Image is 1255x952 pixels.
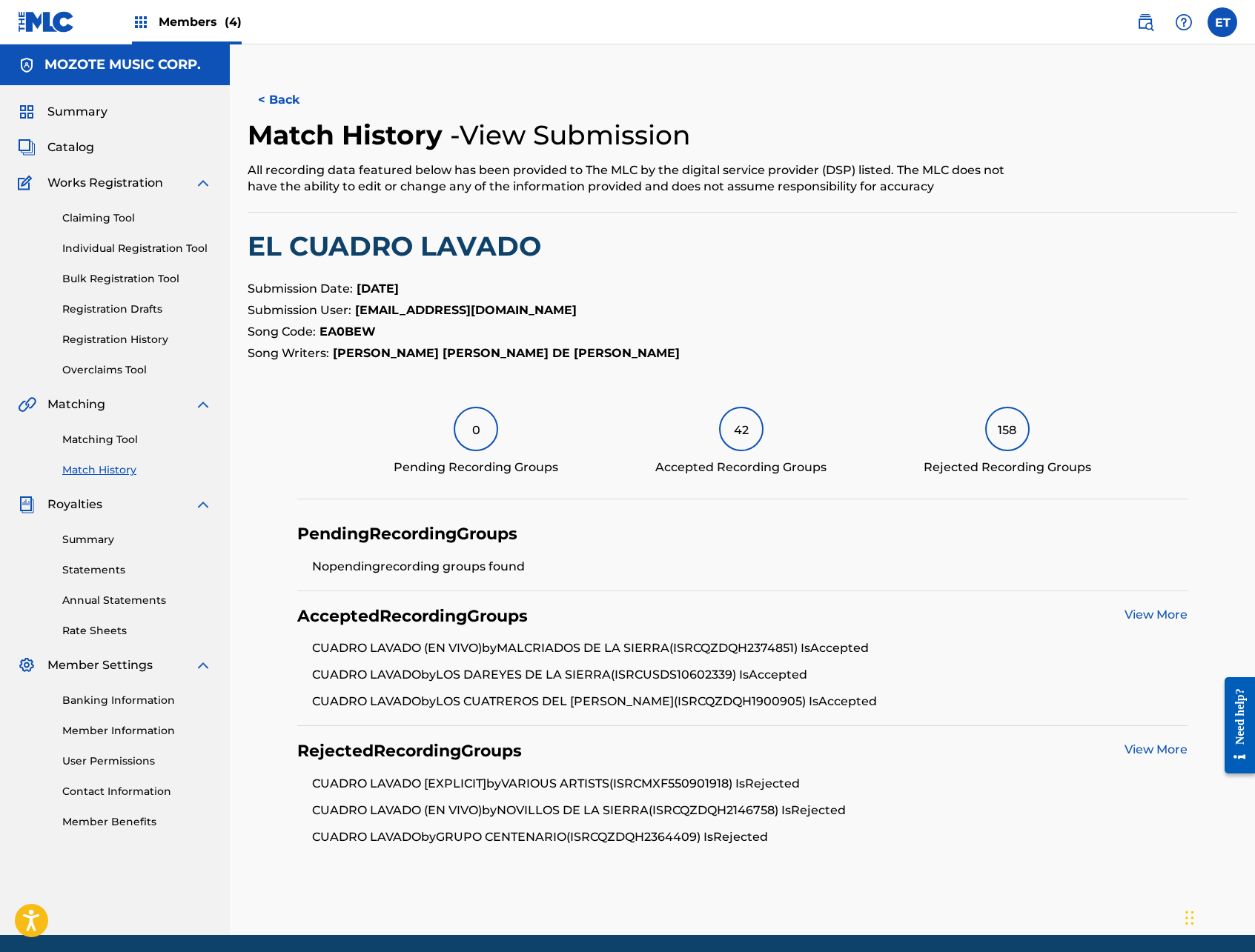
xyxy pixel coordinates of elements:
h2: EL CUADRO LAVADO [248,230,1237,263]
li: CUADRO LAVADO by LOS CUATREROS DEL [PERSON_NAME] (ISRC QZDQH1900905 ) Is Accepted [312,693,1188,710]
a: Claiming Tool [62,210,212,226]
span: (4) [225,15,242,29]
h4: Pending Recording Groups [297,524,517,545]
span: Summary [47,103,107,121]
img: Accounts [18,56,36,74]
img: Member Settings [18,656,36,674]
img: expand [194,656,212,674]
img: expand [194,496,212,513]
a: View More [1125,608,1188,622]
a: Match History [62,462,212,478]
div: All recording data featured below has been provided to The MLC by the digital service provider (D... [248,162,1010,195]
li: No pending recording groups found [312,558,1188,576]
span: Song Writers: [248,346,329,360]
img: Catalog [18,139,36,156]
a: User Permissions [62,753,212,769]
a: Bulk Registration Tool [62,271,212,287]
div: User Menu [1208,7,1237,37]
span: Member Settings [47,656,153,674]
a: Public Search [1130,7,1160,37]
div: Accepted Recording Groups [655,459,827,476]
img: help [1175,13,1193,31]
h4: Rejected Recording Groups [297,741,522,762]
h5: MOZOTE MUSIC CORP. [44,56,201,73]
a: Summary [62,532,212,547]
div: 42 [719,407,764,451]
a: Rate Sheets [62,623,212,639]
span: Matching [47,396,105,413]
div: Help [1169,7,1199,37]
div: 158 [985,407,1030,451]
a: Statements [62,562,212,578]
span: Submission Date: [248,282,353,296]
span: Members [159,13,242,30]
img: Summary [18,103,36,121]
a: Registration Drafts [62,302,212,317]
img: Top Rightsholders [132,13,150,31]
a: Banking Information [62,693,212,708]
li: CUADRO LAVADO by GRUPO CENTENARIO (ISRC QZDQH2364409 ) Is Rejected [312,828,1188,846]
a: View More [1125,742,1188,756]
span: Royalties [47,496,102,513]
div: 0 [454,407,498,451]
a: Annual Statements [62,593,212,608]
a: Matching Tool [62,432,212,447]
a: CatalogCatalog [18,139,94,156]
img: expand [194,396,212,413]
a: Registration History [62,332,212,347]
span: Catalog [47,139,94,156]
strong: [DATE] [357,282,399,296]
img: MLC Logo [18,11,75,33]
strong: [PERSON_NAME] [PERSON_NAME] DE [PERSON_NAME] [333,346,680,360]
li: CUADRO LAVADO (EN VIVO) by NOVILLOS DE LA SIERRA (ISRC QZDQH2146758 ) Is Rejected [312,802,1188,828]
img: Royalties [18,496,36,513]
a: Individual Registration Tool [62,241,212,256]
div: Drag [1185,896,1194,940]
a: Member Benefits [62,814,212,830]
span: Submission User: [248,303,351,317]
span: Song Code: [248,324,316,339]
a: Overclaims Tool [62,362,212,378]
img: search [1136,13,1154,31]
strong: [EMAIL_ADDRESS][DOMAIN_NAME] [355,303,577,317]
li: CUADRO LAVADO (EN VIVO) by MALCRIADOS DE LA SIERRA (ISRC QZDQH2374851 ) Is Accepted [312,639,1188,666]
img: Works Registration [18,174,37,192]
div: Pending Recording Groups [394,459,558,476]
li: CUADRO LAVADO [EXPLICIT] by VARIOUS ARTISTS (ISRC MXF550901918 ) Is Rejected [312,775,1188,802]
div: Rejected Recording Groups [924,459,1091,476]
h4: Accepted Recording Groups [297,606,528,627]
a: SummarySummary [18,103,107,121]
li: CUADRO LAVADO by LOS DAREYES DE LA SIERRA (ISRC USDS10602339 ) Is Accepted [312,666,1188,693]
a: Contact Information [62,784,212,799]
strong: EA0BEW [319,324,376,339]
img: Matching [18,396,36,413]
h4: - View Submission [450,119,691,152]
iframe: Resource Center [1213,666,1255,785]
iframe: Chat Widget [1181,881,1255,952]
img: expand [194,174,212,192]
a: Member Information [62,723,212,739]
button: < Back [248,81,337,119]
span: Works Registration [47,174,163,192]
h2: Match History [248,119,450,152]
